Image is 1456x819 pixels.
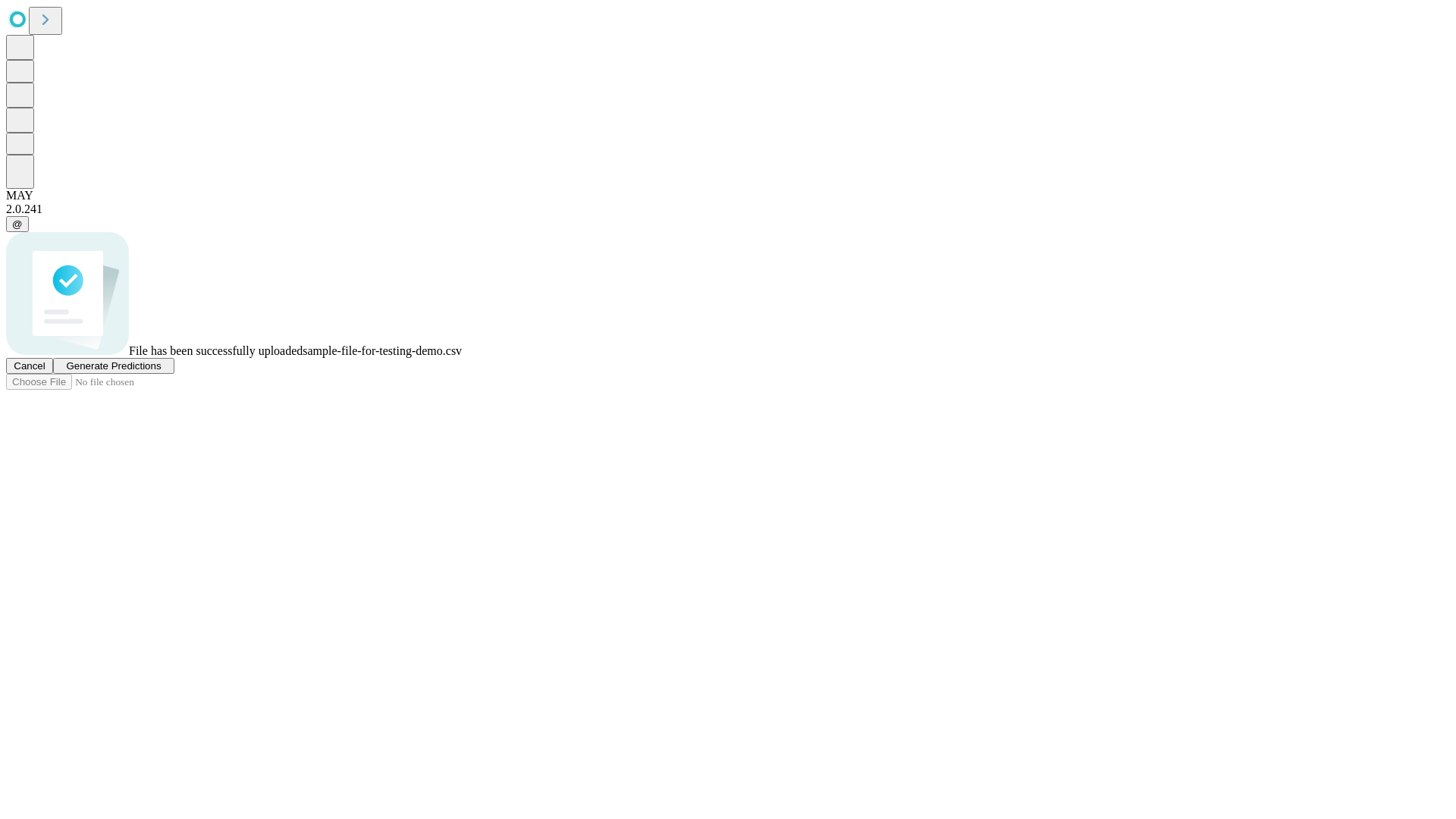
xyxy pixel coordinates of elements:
div: 2.0.241 [6,202,1450,216]
button: Cancel [6,358,53,374]
span: @ [12,218,23,230]
span: sample-file-for-testing-demo.csv [303,344,462,357]
span: File has been successfully uploaded [129,344,303,357]
button: Generate Predictions [53,358,174,374]
span: Cancel [14,360,45,372]
div: MAY [6,189,1450,202]
button: @ [6,216,29,232]
span: Generate Predictions [66,360,161,372]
